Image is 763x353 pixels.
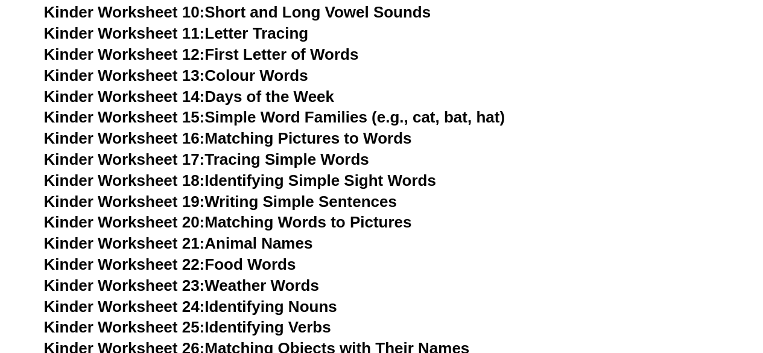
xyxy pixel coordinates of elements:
a: Kinder Worksheet 16:Matching Pictures to Words [44,129,412,147]
span: Kinder Worksheet 18: [44,171,205,189]
a: Kinder Worksheet 18:Identifying Simple Sight Words [44,171,436,189]
span: Kinder Worksheet 17: [44,150,205,168]
a: Kinder Worksheet 11:Letter Tracing [44,24,309,42]
a: Kinder Worksheet 23:Weather Words [44,276,319,294]
a: Kinder Worksheet 21:Animal Names [44,234,313,252]
a: Kinder Worksheet 15:Simple Word Families (e.g., cat, bat, hat) [44,108,505,126]
a: Kinder Worksheet 10:Short and Long Vowel Sounds [44,3,431,21]
a: Kinder Worksheet 19:Writing Simple Sentences [44,192,397,211]
span: Kinder Worksheet 19: [44,192,205,211]
span: Kinder Worksheet 16: [44,129,205,147]
span: Kinder Worksheet 23: [44,276,205,294]
a: Kinder Worksheet 22:Food Words [44,255,296,273]
a: Kinder Worksheet 12:First Letter of Words [44,45,359,63]
a: Kinder Worksheet 14:Days of the Week [44,87,334,106]
span: Kinder Worksheet 25: [44,318,205,336]
span: Kinder Worksheet 14: [44,87,205,106]
a: Kinder Worksheet 24:Identifying Nouns [44,297,337,316]
iframe: Chat Widget [562,217,763,353]
a: Kinder Worksheet 17:Tracing Simple Words [44,150,369,168]
span: Kinder Worksheet 13: [44,66,205,84]
span: Kinder Worksheet 15: [44,108,205,126]
a: Kinder Worksheet 25:Identifying Verbs [44,318,331,336]
span: Kinder Worksheet 10: [44,3,205,21]
span: Kinder Worksheet 24: [44,297,205,316]
span: Kinder Worksheet 12: [44,45,205,63]
a: Kinder Worksheet 20:Matching Words to Pictures [44,213,412,231]
span: Kinder Worksheet 21: [44,234,205,252]
span: Kinder Worksheet 20: [44,213,205,231]
span: Kinder Worksheet 22: [44,255,205,273]
span: Kinder Worksheet 11: [44,24,205,42]
a: Kinder Worksheet 13:Colour Words [44,66,308,84]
